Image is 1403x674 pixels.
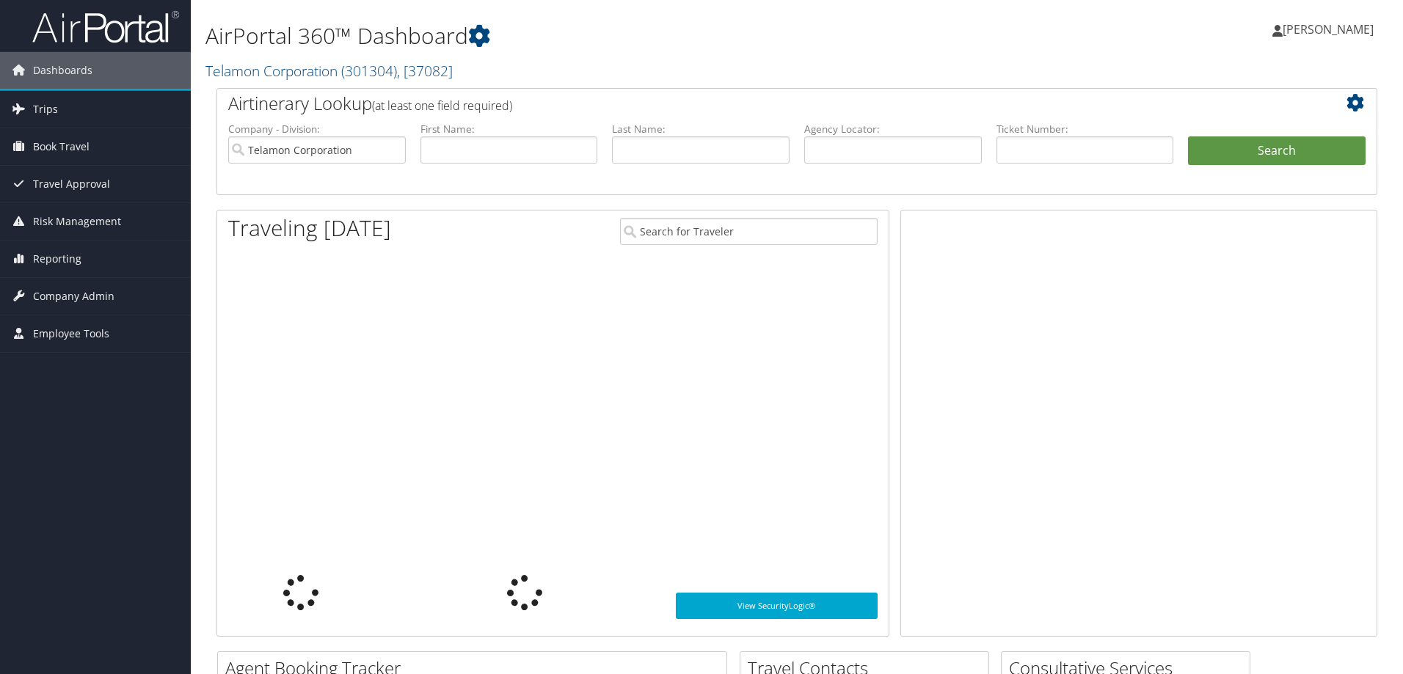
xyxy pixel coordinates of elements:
label: First Name: [420,122,598,136]
span: Travel Approval [33,166,110,202]
a: [PERSON_NAME] [1272,7,1388,51]
label: Company - Division: [228,122,406,136]
img: airportal-logo.png [32,10,179,44]
span: ( 301304 ) [341,61,397,81]
h1: AirPortal 360™ Dashboard [205,21,994,51]
input: Search for Traveler [620,218,878,245]
button: Search [1188,136,1366,166]
span: Reporting [33,241,81,277]
span: Risk Management [33,203,121,240]
span: Dashboards [33,52,92,89]
span: Trips [33,91,58,128]
span: , [ 37082 ] [397,61,453,81]
span: Book Travel [33,128,90,165]
span: (at least one field required) [372,98,512,114]
label: Last Name: [612,122,790,136]
span: Employee Tools [33,315,109,352]
label: Ticket Number: [996,122,1174,136]
h1: Traveling [DATE] [228,213,391,243]
a: View SecurityLogic® [676,593,878,619]
label: Agency Locator: [804,122,982,136]
span: Company Admin [33,278,114,315]
h2: Airtinerary Lookup [228,91,1269,116]
a: Telamon Corporation [205,61,453,81]
span: [PERSON_NAME] [1283,21,1374,37]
